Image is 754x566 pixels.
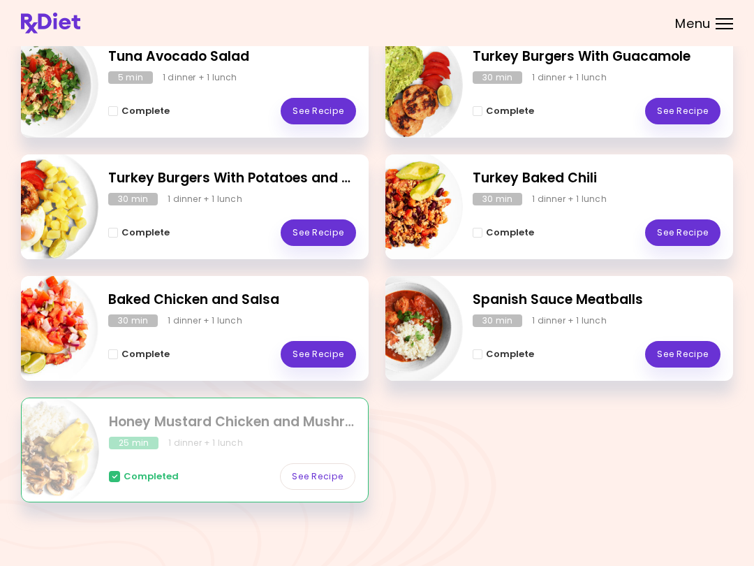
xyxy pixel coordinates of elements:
[473,290,720,310] h2: Spanish Sauce Meatballs
[108,346,170,363] button: Complete - Baked Chicken and Salsa
[109,412,355,433] h2: Honey Mustard Chicken and Mushrooms
[473,193,522,205] div: 30 min
[473,168,720,189] h2: Turkey Baked Chili
[645,341,720,368] a: See Recipe - Spanish Sauce Meatballs
[473,224,534,241] button: Complete - Turkey Baked Chili
[108,193,158,205] div: 30 min
[645,98,720,124] a: See Recipe - Turkey Burgers With Guacamole
[109,437,158,449] div: 25 min
[168,193,242,205] div: 1 dinner + 1 lunch
[473,103,534,119] button: Complete - Turkey Burgers With Guacamole
[168,314,242,327] div: 1 dinner + 1 lunch
[108,103,170,119] button: Complete - Tuna Avocado Salad
[168,437,243,449] div: 1 dinner + 1 lunch
[486,106,534,117] span: Complete
[473,71,522,84] div: 30 min
[347,270,463,386] img: Info - Spanish Sauce Meatballs
[347,149,463,265] img: Info - Turkey Baked Chili
[473,346,534,363] button: Complete - Spanish Sauce Meatballs
[473,47,720,67] h2: Turkey Burgers With Guacamole
[281,98,356,124] a: See Recipe - Tuna Avocado Salad
[281,341,356,368] a: See Recipe - Baked Chicken and Salsa
[108,47,356,67] h2: Tuna Avocado Salad
[124,471,179,482] span: Completed
[108,314,158,327] div: 30 min
[108,290,356,310] h2: Baked Chicken and Salsa
[281,219,356,246] a: See Recipe - Turkey Burgers With Potatoes and Eggs
[532,71,607,84] div: 1 dinner + 1 lunch
[108,168,356,189] h2: Turkey Burgers With Potatoes and Eggs
[486,349,534,360] span: Complete
[121,106,170,117] span: Complete
[347,27,463,143] img: Info - Turkey Burgers With Guacamole
[280,463,355,490] a: See Recipe - Honey Mustard Chicken and Mushrooms
[473,314,522,327] div: 30 min
[163,71,237,84] div: 1 dinner + 1 lunch
[532,314,607,327] div: 1 dinner + 1 lunch
[108,224,170,241] button: Complete - Turkey Burgers With Potatoes and Eggs
[121,349,170,360] span: Complete
[645,219,720,246] a: See Recipe - Turkey Baked Chili
[108,71,153,84] div: 5 min
[532,193,607,205] div: 1 dinner + 1 lunch
[21,13,80,34] img: RxDiet
[486,227,534,238] span: Complete
[121,227,170,238] span: Complete
[675,17,711,30] span: Menu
